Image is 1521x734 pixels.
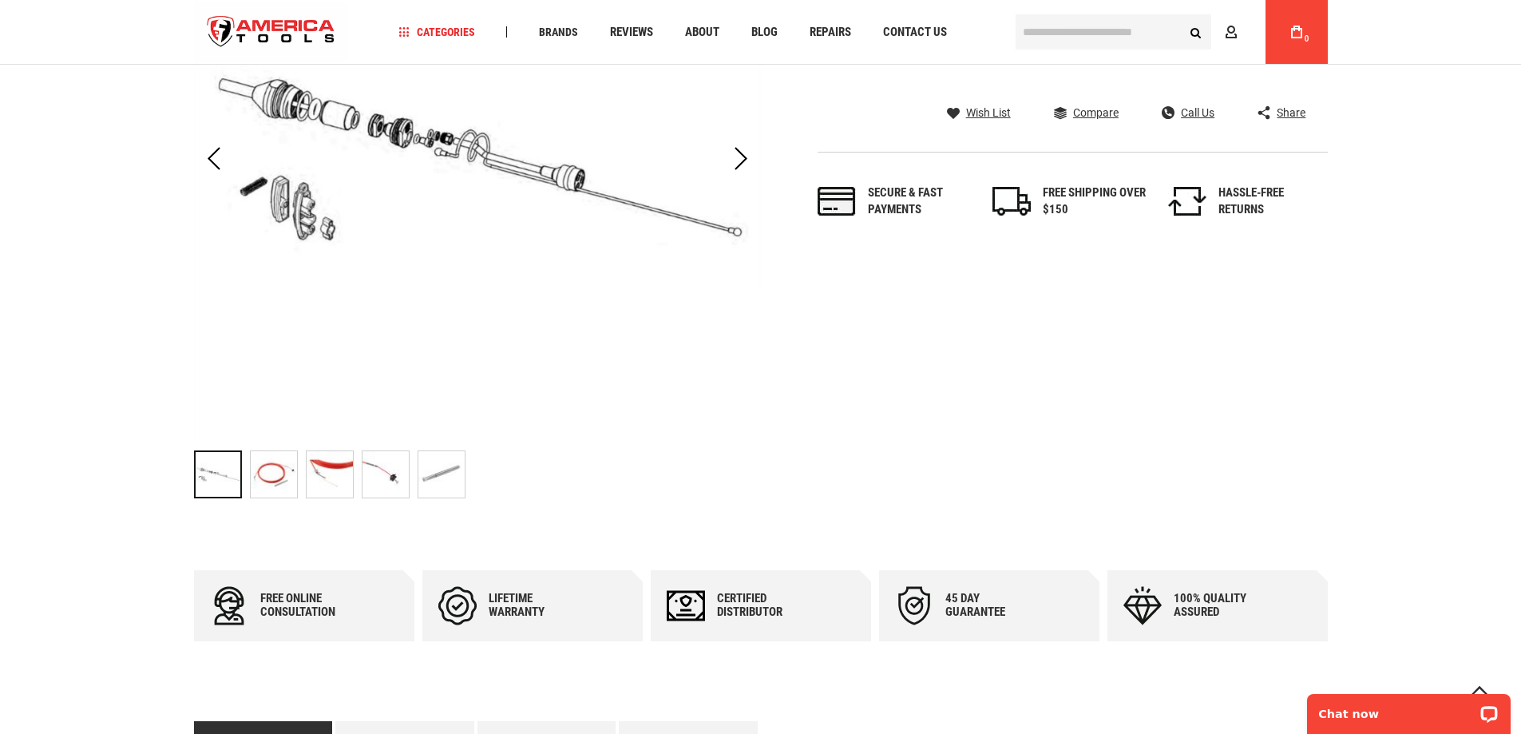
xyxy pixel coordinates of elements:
[532,22,585,43] a: Brands
[306,442,362,506] div: RIDGID 49438 CABLE, PUSH COMPACT 2
[810,26,851,38] span: Repairs
[418,451,465,498] img: RIDGID 49438 CABLE, PUSH COMPACT 2
[194,442,250,506] div: RIDGID 49438 CABLE, PUSH COMPACT 2
[945,592,1041,619] div: 45 day Guarantee
[1073,107,1119,118] span: Compare
[1181,107,1214,118] span: Call Us
[194,2,349,62] img: America Tools
[1297,684,1521,734] iframe: LiveChat chat widget
[539,26,578,38] span: Brands
[251,451,297,498] img: RIDGID 49438 CABLE, PUSH COMPACT 2
[751,26,778,38] span: Blog
[610,26,653,38] span: Reviews
[868,184,972,219] div: Secure & fast payments
[1174,592,1269,619] div: 100% quality assured
[391,22,482,43] a: Categories
[603,22,660,43] a: Reviews
[876,22,954,43] a: Contact Us
[1277,107,1305,118] span: Share
[992,187,1031,216] img: shipping
[1162,105,1214,120] a: Call Us
[1305,34,1309,43] span: 0
[418,442,465,506] div: RIDGID 49438 CABLE, PUSH COMPACT 2
[883,26,947,38] span: Contact Us
[362,451,409,498] img: RIDGID 49438 CABLE, PUSH COMPACT 2
[489,592,584,619] div: Lifetime warranty
[947,105,1011,120] a: Wish List
[1054,105,1119,120] a: Compare
[717,592,813,619] div: Certified Distributor
[250,442,306,506] div: RIDGID 49438 CABLE, PUSH COMPACT 2
[1218,184,1322,219] div: HASSLE-FREE RETURNS
[678,22,727,43] a: About
[818,187,856,216] img: payments
[966,107,1011,118] span: Wish List
[802,22,858,43] a: Repairs
[362,442,418,506] div: RIDGID 49438 CABLE, PUSH COMPACT 2
[1043,184,1147,219] div: FREE SHIPPING OVER $150
[1181,17,1211,47] button: Search
[398,26,475,38] span: Categories
[1168,187,1206,216] img: returns
[685,26,719,38] span: About
[744,22,785,43] a: Blog
[260,592,356,619] div: Free online consultation
[307,451,353,498] img: RIDGID 49438 CABLE, PUSH COMPACT 2
[194,2,349,62] a: store logo
[926,46,1331,93] iframe: Secure express checkout frame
